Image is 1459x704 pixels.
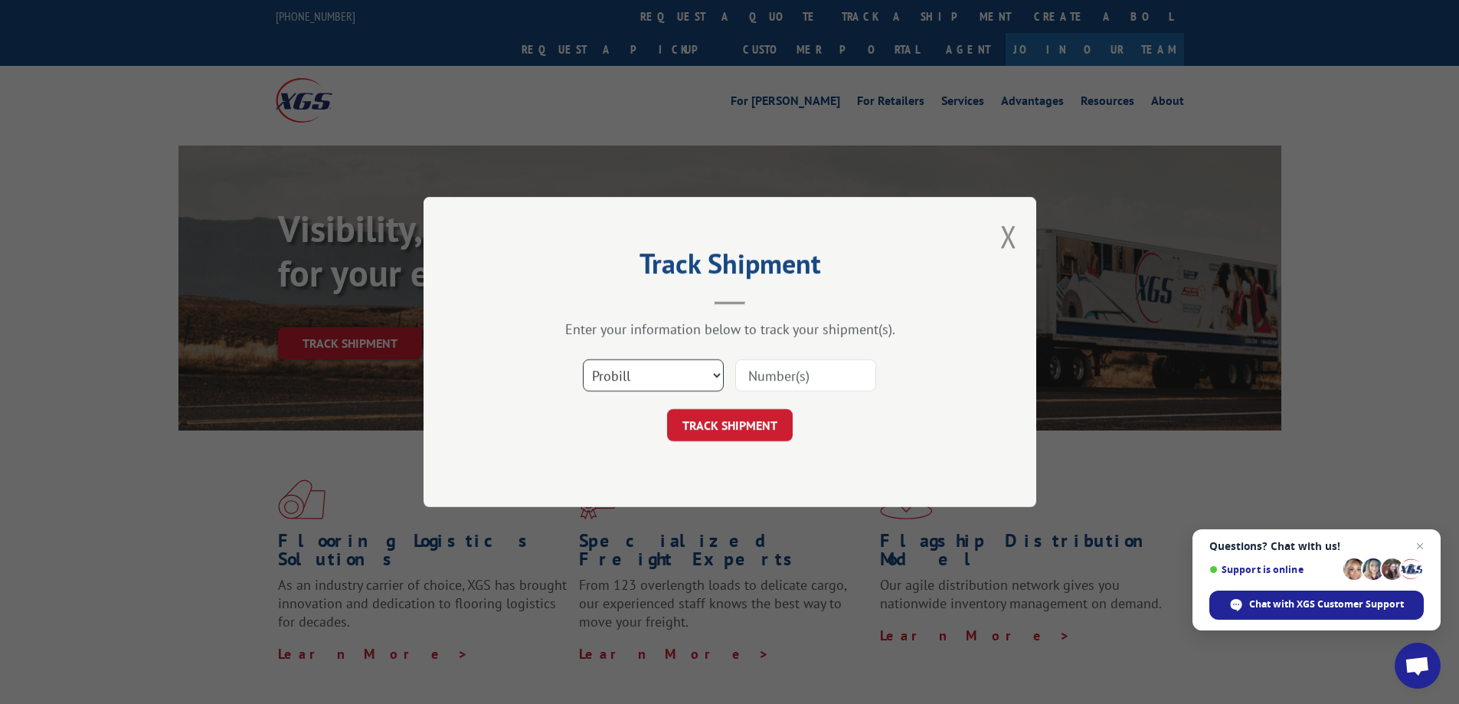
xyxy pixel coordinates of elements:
div: Chat with XGS Customer Support [1209,591,1424,620]
h2: Track Shipment [500,253,960,282]
span: Questions? Chat with us! [1209,540,1424,552]
input: Number(s) [735,359,876,391]
button: Close modal [1000,216,1017,257]
span: Close chat [1411,537,1429,555]
span: Support is online [1209,564,1338,575]
span: Chat with XGS Customer Support [1249,598,1404,611]
button: TRACK SHIPMENT [667,409,793,441]
div: Open chat [1395,643,1441,689]
div: Enter your information below to track your shipment(s). [500,320,960,338]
